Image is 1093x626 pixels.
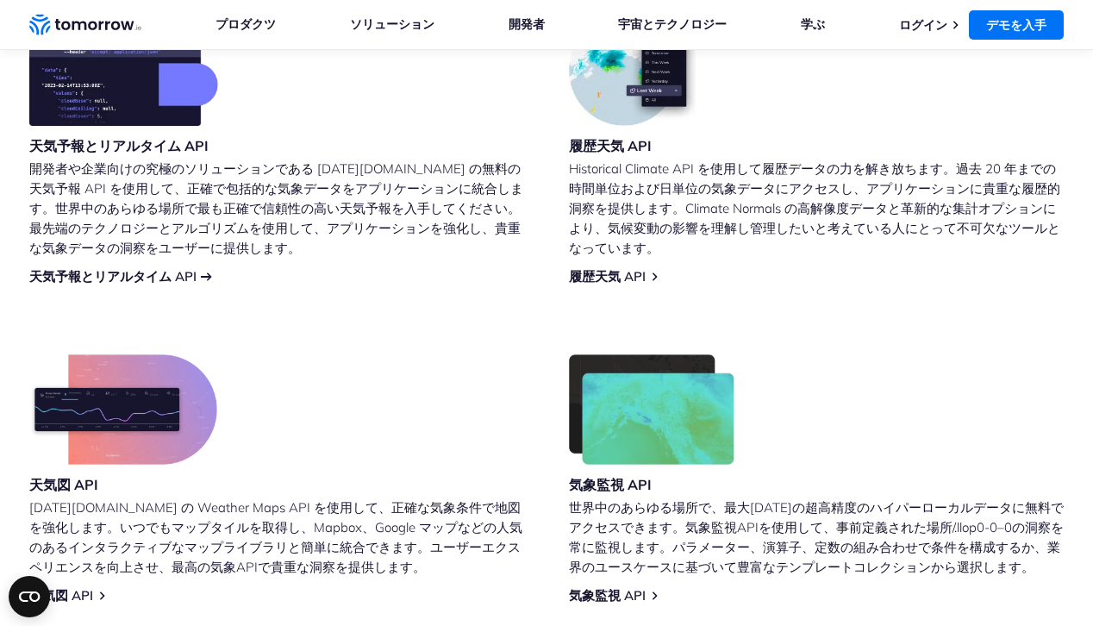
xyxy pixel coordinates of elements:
h3: 天気図 API [29,475,217,494]
h3: 天気予報とリアルタイム API [29,136,218,155]
a: 履歴天気 API [569,268,646,285]
a: 宇宙とテクノロジー [618,16,727,33]
a: 気象監視 API [569,587,646,604]
font: [DATE][DOMAIN_NAME] の Weather Maps API を使用して、正確な気象条件で地図を強化します。いつでもマップタイルを取得し、Mapbox、Google マップなどの... [29,499,522,575]
a: ホームリンク [29,12,141,38]
font: Historical Climate API を使用して履歴データの力を解き放ちます。過去 20 年までの時間単位および日単位の気象データにアクセスし、アプリケーションに貴重な履歴的洞察を提供し... [569,160,1060,256]
a: プロダクツ [215,16,276,33]
a: 天気予報とリアルタイム API [29,268,197,285]
a: ソリューション [350,16,434,33]
a: 学ぶ [801,16,825,33]
a: デモを入手 [969,10,1064,40]
a: 開発者 [509,16,545,33]
font: 開発者や企業向けの究極のソリューションである [DATE][DOMAIN_NAME] の無料の天気予報 API を使用して、正確で包括的な気象データをアプリケーションに統合します。世界中のあらゆ... [29,160,523,256]
a: ログイン [899,17,947,33]
font: 世界中のあらゆる場所で、最大[DATE]の超高精度のハイパーローカルデータに無料でアクセスできます。気象監視APIを使用して、事前定義された場所/.llop0-0–0の洞察を常に監視します。パラ... [569,499,1064,575]
button: CMP ウィジェットを開く [9,576,50,617]
h3: 履歴天気 API [569,136,703,155]
a: 天気図 API [29,587,93,604]
h3: 気象監視 API [569,475,734,494]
